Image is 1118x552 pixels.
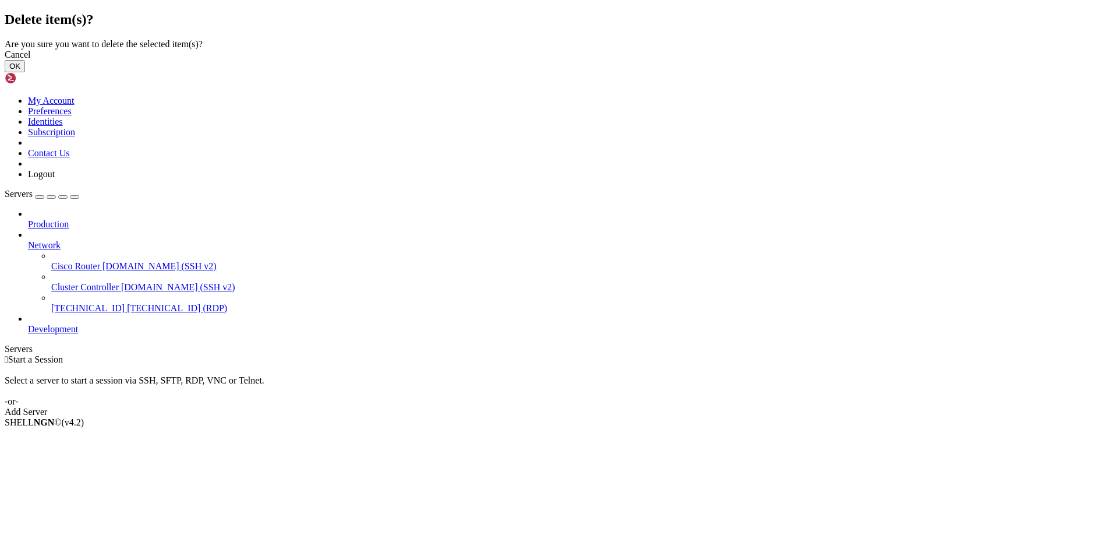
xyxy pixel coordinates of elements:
[51,282,1113,293] a: Cluster Controller [DOMAIN_NAME] (SSH v2)
[28,324,1113,335] a: Development
[28,219,69,229] span: Production
[5,12,1113,27] h2: Delete item(s)?
[5,407,1113,417] div: Add Server
[28,106,72,116] a: Preferences
[51,251,1113,272] li: Cisco Router [DOMAIN_NAME] (SSH v2)
[28,169,55,179] a: Logout
[51,282,119,292] span: Cluster Controller
[28,240,61,250] span: Network
[51,303,1113,314] a: [TECHNICAL_ID] [TECHNICAL_ID] (RDP)
[5,417,84,427] span: SHELL ©
[28,127,75,137] a: Subscription
[51,261,100,271] span: Cisco Router
[51,272,1113,293] li: Cluster Controller [DOMAIN_NAME] (SSH v2)
[5,189,79,199] a: Servers
[5,72,72,84] img: Shellngn
[28,240,1113,251] a: Network
[28,148,70,158] a: Contact Us
[28,96,75,106] a: My Account
[5,50,1113,60] div: Cancel
[51,303,125,313] span: [TECHNICAL_ID]
[62,417,84,427] span: 4.2.0
[8,354,63,364] span: Start a Session
[28,219,1113,230] a: Production
[5,189,33,199] span: Servers
[5,60,25,72] button: OK
[5,344,1113,354] div: Servers
[5,365,1113,407] div: Select a server to start a session via SSH, SFTP, RDP, VNC or Telnet. -or-
[5,354,8,364] span: 
[28,209,1113,230] li: Production
[28,230,1113,314] li: Network
[28,314,1113,335] li: Development
[28,117,63,126] a: Identities
[102,261,217,271] span: [DOMAIN_NAME] (SSH v2)
[51,261,1113,272] a: Cisco Router [DOMAIN_NAME] (SSH v2)
[51,293,1113,314] li: [TECHNICAL_ID] [TECHNICAL_ID] (RDP)
[5,39,1113,50] div: Are you sure you want to delete the selected item(s)?
[28,324,78,334] span: Development
[127,303,227,313] span: [TECHNICAL_ID] (RDP)
[121,282,235,292] span: [DOMAIN_NAME] (SSH v2)
[34,417,55,427] b: NGN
